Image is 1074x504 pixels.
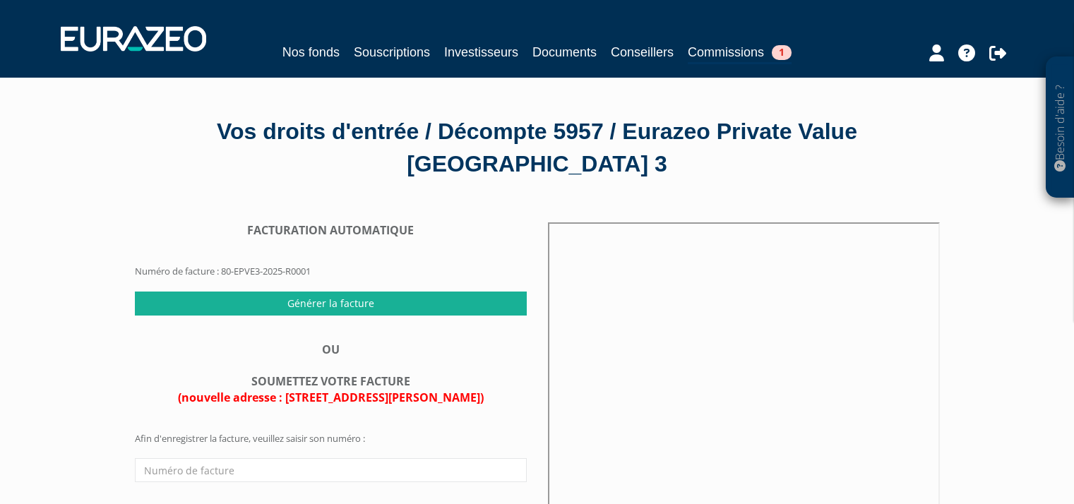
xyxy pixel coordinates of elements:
[444,42,518,62] a: Investisseurs
[611,42,674,62] a: Conseillers
[178,390,484,405] span: (nouvelle adresse : [STREET_ADDRESS][PERSON_NAME])
[135,342,527,406] div: OU SOUMETTEZ VOTRE FACTURE
[135,222,527,239] div: FACTURATION AUTOMATIQUE
[354,42,430,62] a: Souscriptions
[135,458,527,482] input: Numéro de facture
[135,116,940,180] div: Vos droits d'entrée / Décompte 5957 / Eurazeo Private Value [GEOGRAPHIC_DATA] 3
[135,222,527,291] form: Numéro de facture : 80-EPVE3-2025-R0001
[688,42,792,64] a: Commissions1
[532,42,597,62] a: Documents
[61,26,206,52] img: 1732889491-logotype_eurazeo_blanc_rvb.png
[1052,64,1068,191] p: Besoin d'aide ?
[282,42,340,62] a: Nos fonds
[772,45,792,60] span: 1
[135,292,527,316] input: Générer la facture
